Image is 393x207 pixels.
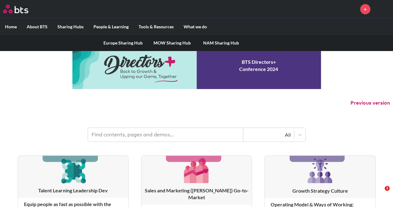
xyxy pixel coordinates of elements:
img: [object Object] [305,156,335,186]
h3: Sales and Marketing ([PERSON_NAME]) Go-to-Market [141,187,252,201]
h3: Growth Strategy Culture [265,187,375,194]
a: Conference 2024 [72,42,321,89]
a: + [360,4,370,14]
a: Profile [375,2,390,16]
span: 1 [385,186,390,191]
label: What we do [179,19,212,35]
img: [object Object] [182,156,211,185]
input: Find contents, pages and demos... [88,128,243,142]
button: Previous version [350,100,390,106]
label: About BTS [22,19,53,35]
label: Sharing Hubs [53,19,89,35]
img: Jaehyun Park [375,2,390,16]
label: People & Learning [89,19,134,35]
label: Tools & Resources [134,19,179,35]
div: All [246,131,291,138]
a: Go home [3,5,40,13]
h3: Talent Learning Leadership Dev [18,187,128,194]
img: [object Object] [58,156,88,185]
iframe: Intercom live chat [372,186,387,201]
img: BTS Logo [3,5,28,13]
